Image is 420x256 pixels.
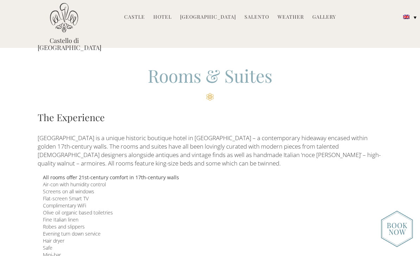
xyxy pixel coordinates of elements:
a: Castello di [GEOGRAPHIC_DATA] [38,37,90,51]
a: [GEOGRAPHIC_DATA] [180,13,236,21]
a: Salento [244,13,269,21]
a: Castle [124,13,145,21]
a: Hotel [153,13,172,21]
img: English [403,15,409,19]
h3: The Experience [38,110,382,124]
img: Castello di Ugento [50,3,78,33]
a: Weather [278,13,304,21]
p: [GEOGRAPHIC_DATA] is a unique historic boutique hotel in [GEOGRAPHIC_DATA] – a contemporary hidea... [38,134,382,168]
b: All rooms offer 21st-century comfort in 17th-century walls [43,174,179,181]
img: new-booknow.png [381,211,413,247]
a: Gallery [312,13,336,21]
h2: Rooms & Suites [38,64,382,101]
